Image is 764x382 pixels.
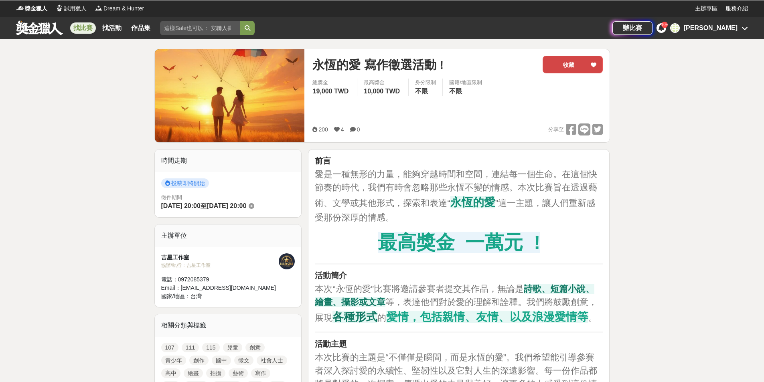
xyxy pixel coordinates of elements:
span: 國家/地區： [161,293,191,299]
span: 等，表達他們對於愛的理解和詮釋。我們將鼓勵創意，展現 [315,297,597,323]
a: Logo獎金獵人 [16,4,47,13]
span: 4 [341,126,344,133]
a: 服務介紹 [725,4,748,13]
div: Email： [EMAIL_ADDRESS][DOMAIN_NAME] [161,284,279,292]
a: 兒童 [223,343,242,352]
a: 徵文 [234,356,253,365]
div: 國籍/地區限制 [449,79,482,87]
span: 。 [588,313,597,323]
a: 辦比賽 [612,21,653,35]
input: 這樣Sale也可以： 安聯人壽創意銷售法募集 [160,21,240,35]
div: 申 [670,23,680,33]
a: 高中 [161,368,180,378]
div: 吉星工作室 [161,253,279,262]
div: [PERSON_NAME] [684,23,738,33]
a: 青少年 [161,356,186,365]
strong: 前言 [315,156,331,165]
a: 主辦專區 [695,4,717,13]
span: 0 [357,126,360,133]
span: 19,000 TWD [312,88,349,95]
strong: 活動簡介 [315,271,347,280]
div: 主辦單位 [155,224,302,247]
span: 不限 [449,88,462,95]
a: 找比賽 [70,22,96,34]
a: 115 [202,343,219,352]
div: 協辦/執行： 吉星工作室 [161,262,279,269]
img: Logo [16,4,24,12]
span: 台灣 [190,293,202,299]
span: 10,000 TWD [364,88,400,95]
div: 相關分類與標籤 [155,314,302,337]
strong: 活動主題 [315,340,347,348]
span: 永恆的愛 寫作徵選活動 ! [312,56,444,74]
a: 社會人士 [257,356,287,365]
img: Logo [55,4,63,12]
a: 藝術 [229,368,248,378]
strong: 最高獎金 一萬元 ! [378,232,540,253]
button: 收藏 [543,56,603,73]
a: 創作 [189,356,209,365]
span: 最高獎金 [364,79,402,87]
span: 至 [201,202,207,209]
div: 電話： 0972085379 [161,275,279,284]
strong: 愛情，包括親情、友情、以及浪漫愛情等 [386,311,588,323]
a: 找活動 [99,22,125,34]
span: 的 [377,313,386,323]
img: Logo [95,4,103,12]
a: LogoDream & Hunter [95,4,144,13]
span: Dream & Hunter [103,4,144,13]
a: 拍攝 [206,368,225,378]
span: 200 [318,126,328,133]
span: 愛是一種無形的力量，能夠穿越時間和空間，連結每一個生命。在這個快節奏的時代，我們有時會忽略那些永恆不變的情感。本次比賽旨在透過藝術、文學或其他形式，探索和表達“ [315,169,597,208]
span: 試用獵人 [64,4,87,13]
a: 創意 [245,343,265,352]
a: Logo試用獵人 [55,4,87,13]
a: 國中 [212,356,231,365]
span: 本次“永恆的愛”比賽將邀請參賽者提交其作品，無論是 [315,284,524,294]
a: 107 [161,343,178,352]
div: 身分限制 [415,79,436,87]
span: 獎金獵人 [25,4,47,13]
a: 繪畫 [184,368,203,378]
a: 111 [182,343,199,352]
strong: 各種形式 [332,311,377,323]
span: [DATE] 20:00 [161,202,201,209]
a: 寫作 [251,368,270,378]
span: [DATE] 20:00 [207,202,246,209]
span: 不限 [415,88,428,95]
img: Cover Image [155,49,305,142]
a: 作品集 [128,22,154,34]
span: 10+ [661,22,668,27]
span: 投稿即將開始 [161,178,209,188]
span: 分享至 [548,123,564,135]
strong: 永恆的愛 [450,196,495,208]
div: 時間走期 [155,150,302,172]
span: 總獎金 [312,79,351,87]
strong: 詩歌、短篇小說、繪畫、攝影或文章 [315,284,594,307]
span: 徵件期間 [161,194,182,200]
span: ”這一主題，讓人們重新感受那份深厚的情感。 [315,198,595,222]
